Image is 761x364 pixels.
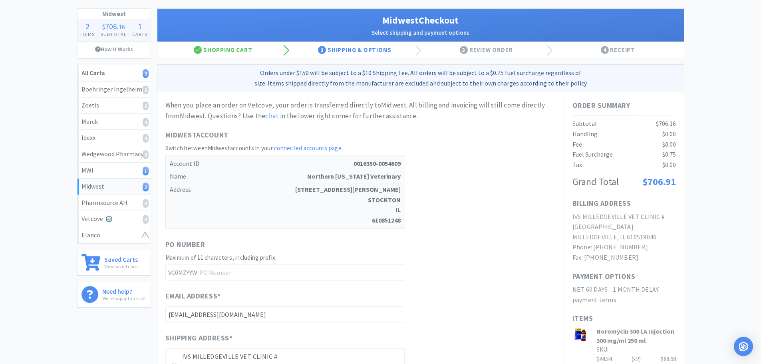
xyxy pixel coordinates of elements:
[85,21,89,31] span: 2
[143,101,149,110] i: 0
[572,313,676,324] h1: Items
[596,354,676,364] div: $44.34
[165,265,199,280] span: VC0MZYYW
[572,212,676,222] h2: IVS MILLEDGEVILLE VET CLINIC #
[572,198,631,209] h1: Billing Address
[157,42,289,58] div: Shopping Cart
[596,327,676,345] h3: Noromycin 300 LA Injection 300 mg/ml 250 ml
[572,253,676,263] h2: Fax: [PHONE_NUMBER]
[170,183,401,227] h5: Address
[81,181,147,192] div: Midwest
[119,23,125,31] span: 16
[81,214,147,224] div: Vetcove
[552,42,684,58] div: Receipt
[77,163,151,179] a: MWI1
[105,21,117,31] span: 706
[165,28,676,38] h2: Select shipping and payment options
[77,195,151,211] a: Pharmsource AH0
[596,346,608,353] span: SKU:
[104,254,138,263] h6: Saved Carts
[77,9,151,19] h1: Midwest
[104,263,138,270] p: View saved carts
[289,42,421,58] div: Shipping & Options
[572,271,636,282] h1: Payment Options
[77,211,151,227] a: Vetcove0
[81,69,105,77] strong: All Carts
[102,286,145,294] h6: Need help?
[265,111,278,120] a: chat
[143,150,149,159] i: 0
[77,130,151,146] a: Idexx0
[77,82,151,98] a: Boehringer Ingelheim0
[81,198,147,208] div: Pharmsource AH
[165,239,205,251] span: PO Number
[165,13,676,28] h1: Midwest Checkout
[129,30,151,38] h4: Carts
[165,306,405,322] input: Email Address
[572,327,588,343] img: 56669d8641c14175a96a1ba64915d283_119959.jpeg
[161,68,681,88] p: Orders under $150 will be subject to a $10 Shipping Fee. All orders will be subject to a $0.75 fu...
[572,139,582,150] div: Fee
[318,46,326,54] span: 2
[662,161,676,169] span: $0.00
[81,117,147,127] div: Merck
[165,129,405,141] h1: Midwest Account
[81,133,147,143] div: Idexx
[662,140,676,148] span: $0.00
[102,294,145,302] p: We're happy to assist!
[572,222,676,232] h2: [GEOGRAPHIC_DATA]
[572,160,582,170] div: Tax
[77,146,151,163] a: Wedgewood Pharmacy0
[77,97,151,114] a: Zoetis0
[143,167,149,175] i: 1
[165,100,556,121] div: When you place an order on Vetcove, your order is transferred directly to Midwest . All billing a...
[572,242,676,253] h2: Phone: [PHONE_NUMBER]
[81,100,147,111] div: Zoetis
[170,157,401,171] h5: Account ID
[572,149,613,160] div: Fuel Surcharge
[572,284,676,305] h2: NET 60 DAYS - 1 MONTH DELAY payment terms
[138,21,142,31] span: 1
[662,130,676,138] span: $0.00
[572,174,619,189] div: Grand Total
[81,165,147,176] div: MWI
[143,199,149,208] i: 0
[143,118,149,127] i: 0
[460,46,468,54] span: 3
[165,143,405,153] h2: Switch between Midwest accounts in your .
[734,337,753,356] div: Open Intercom Messenger
[642,175,676,188] span: $706.91
[165,254,277,261] span: Maximum of 11 characters, including prefix.
[632,354,641,364] div: (x 2 )
[274,144,342,152] a: connected accounts page
[165,290,221,302] span: Email Address *
[97,22,129,30] div: .
[307,171,401,182] strong: Northern [US_STATE] Veterinary
[601,46,609,54] span: 4
[77,30,98,38] h4: Items
[143,183,149,191] i: 2
[572,100,676,111] h1: Order Summary
[572,129,598,139] div: Handling
[143,86,149,94] i: 0
[572,232,676,243] h2: MILLEDGEVILLE, IL 610519046
[77,114,151,130] a: Merck0
[102,23,105,31] span: $
[165,265,405,280] input: PO Number
[165,332,233,344] span: Shipping Address *
[662,150,676,158] span: $0.75
[182,352,400,362] p: IVS MILLEDGEVILLE VET CLINIC #
[77,227,151,243] a: Elanco
[170,170,401,183] h5: Name
[295,185,401,225] strong: [STREET_ADDRESS][PERSON_NAME] STOCKTON IL 610851248
[354,159,401,169] strong: 0016350-0054609
[81,149,147,159] div: Wedgewood Pharmacy
[656,119,676,127] span: $706.16
[77,65,151,82] a: All Carts3
[143,134,149,143] i: 0
[77,179,151,195] a: Midwest2
[81,84,147,95] div: Boehringer Ingelheim
[661,354,676,364] div: $88.68
[77,42,151,57] a: How It Works
[81,230,147,241] div: Elanco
